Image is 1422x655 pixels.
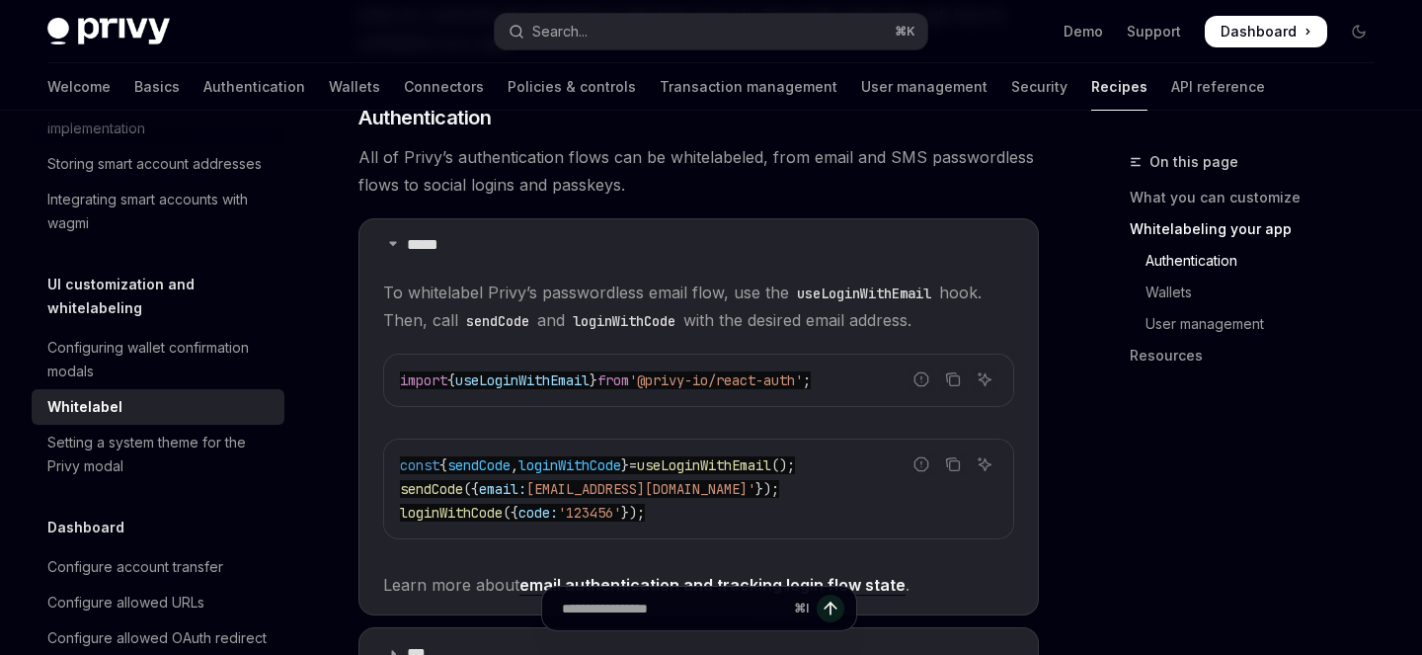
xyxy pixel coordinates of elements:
button: Copy the contents from the code block [940,451,966,477]
a: Storing smart account addresses [32,146,284,182]
span: const [400,456,439,474]
div: Configure allowed URLs [47,591,204,614]
div: Whitelabel [47,395,122,419]
div: Setting a system theme for the Privy modal [47,431,273,478]
span: (); [771,456,795,474]
a: Support [1127,22,1181,41]
div: Storing smart account addresses [47,152,262,176]
h5: UI customization and whitelabeling [47,273,284,320]
a: Dashboard [1205,16,1327,47]
h5: Dashboard [47,516,124,539]
span: }); [755,480,779,498]
a: What you can customize [1130,182,1390,213]
span: loginWithCode [400,504,503,522]
a: Whitelabel [32,389,284,425]
a: Recipes [1091,63,1147,111]
button: Ask AI [972,367,997,392]
a: Configure account transfer [32,549,284,585]
span: from [597,371,629,389]
button: Send message [817,595,844,622]
span: }); [621,504,645,522]
span: All of Privy’s authentication flows can be whitelabeled, from email and SMS passwordless flows to... [358,143,1039,199]
a: Whitelabeling your app [1130,213,1390,245]
a: Configuring wallet confirmation modals [32,330,284,389]
a: Wallets [1130,277,1390,308]
span: To whitelabel Privy’s passwordless email flow, use the hook. Then, call and with the desired emai... [383,279,1014,334]
span: Dashboard [1221,22,1297,41]
div: Integrating smart accounts with wagmi [47,188,273,235]
span: } [621,456,629,474]
button: Copy the contents from the code block [940,367,966,392]
span: Learn more about . [383,571,1014,599]
a: User management [1130,308,1390,340]
a: Connectors [404,63,484,111]
a: API reference [1171,63,1265,111]
a: Authentication [203,63,305,111]
button: Open search [495,14,926,49]
div: Search... [532,20,588,43]
code: sendCode [458,310,537,332]
span: = [629,456,637,474]
img: dark logo [47,18,170,45]
span: ({ [503,504,518,522]
span: [EMAIL_ADDRESS][DOMAIN_NAME]' [526,480,755,498]
span: On this page [1149,150,1238,174]
span: ⌘ K [895,24,915,40]
a: Integrating smart accounts with wagmi [32,182,284,241]
span: loginWithCode [518,456,621,474]
a: Setting a system theme for the Privy modal [32,425,284,484]
a: Policies & controls [508,63,636,111]
button: Report incorrect code [908,451,934,477]
a: Authentication [1130,245,1390,277]
a: User management [861,63,987,111]
a: Resources [1130,340,1390,371]
div: Configure account transfer [47,555,223,579]
code: loginWithCode [565,310,683,332]
code: useLoginWithEmail [789,283,939,304]
input: Ask a question... [562,587,786,630]
span: import [400,371,447,389]
a: email authentication and tracking login flow state [519,575,906,596]
button: Ask AI [972,451,997,477]
span: ; [803,371,811,389]
span: { [447,371,455,389]
a: Demo [1064,22,1103,41]
a: Basics [134,63,180,111]
span: sendCode [400,480,463,498]
div: Configuring wallet confirmation modals [47,336,273,383]
a: Welcome [47,63,111,111]
a: Transaction management [660,63,837,111]
span: code: [518,504,558,522]
span: } [590,371,597,389]
span: , [511,456,518,474]
span: Authentication [358,104,491,131]
span: '123456' [558,504,621,522]
a: Wallets [329,63,380,111]
a: Security [1011,63,1067,111]
span: ({ [463,480,479,498]
span: useLoginWithEmail [455,371,590,389]
a: Configure allowed URLs [32,585,284,620]
span: email: [479,480,526,498]
span: sendCode [447,456,511,474]
button: Toggle dark mode [1343,16,1375,47]
span: '@privy-io/react-auth' [629,371,803,389]
span: { [439,456,447,474]
span: useLoginWithEmail [637,456,771,474]
button: Report incorrect code [908,367,934,392]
